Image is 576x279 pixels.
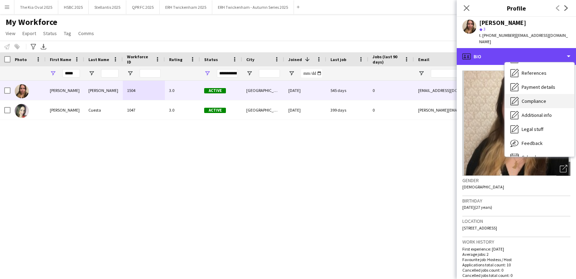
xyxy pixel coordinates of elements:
div: Cuesta [84,100,123,120]
span: Status [204,57,218,62]
span: [DATE] (27 years) [462,205,492,210]
span: Compliance [522,98,546,104]
a: Export [20,29,39,38]
div: Feedback [505,136,574,150]
div: [PERSON_NAME] [46,100,84,120]
span: Tag [64,30,71,36]
div: [GEOGRAPHIC_DATA] [242,81,284,100]
button: Open Filter Menu [88,70,95,77]
p: Cancelled jobs total count: 0 [462,273,570,278]
button: ERH Twickenham 2025 [160,0,212,14]
input: First Name Filter Input [62,69,80,78]
span: Additional info [522,112,552,118]
span: Legal stuff [522,126,543,132]
span: 3 [483,26,485,32]
span: Rating [169,57,182,62]
div: 0 [368,100,414,120]
button: Open Filter Menu [127,70,133,77]
div: Legal stuff [505,122,574,136]
div: References [505,66,574,80]
span: Workforce ID [127,54,152,65]
span: Email [418,57,429,62]
button: QPR FC 2025 [126,0,160,14]
button: HSBC 2025 [58,0,89,14]
input: Joined Filter Input [301,69,322,78]
span: Active [204,108,226,113]
div: 3.0 [165,81,200,100]
span: Last job [330,57,346,62]
img: Clara Cuesta [15,104,29,118]
span: Feedback [522,140,543,146]
h3: Profile [457,4,576,13]
div: 399 days [326,100,368,120]
a: Status [40,29,60,38]
img: Clara Jackson [15,84,29,98]
div: [DATE] [284,81,326,100]
div: 1504 [123,81,165,100]
h3: Birthday [462,198,570,204]
p: Cancelled jobs count: 0 [462,267,570,273]
p: First experience: [DATE] [462,246,570,252]
span: Status [43,30,57,36]
span: [STREET_ADDRESS] [462,225,497,231]
span: Calendar [522,154,540,160]
p: Applications total count: 10 [462,262,570,267]
button: Open Filter Menu [418,70,424,77]
span: t. [PHONE_NUMBER] [479,33,516,38]
h3: Gender [462,177,570,184]
h3: Work history [462,239,570,245]
div: Payment details [505,80,574,94]
span: Comms [78,30,94,36]
button: Stellantis 2025 [89,0,126,14]
div: [PERSON_NAME] [84,81,123,100]
div: Open photos pop-in [556,162,570,176]
div: [GEOGRAPHIC_DATA] [242,100,284,120]
div: Additional info [505,108,574,122]
div: [EMAIL_ADDRESS][DOMAIN_NAME] [414,81,554,100]
span: References [522,70,547,76]
div: [PERSON_NAME][EMAIL_ADDRESS][PERSON_NAME][DOMAIN_NAME] [414,100,554,120]
div: [PERSON_NAME] [46,81,84,100]
a: Comms [75,29,97,38]
app-action-btn: Export XLSX [39,42,48,51]
span: Payment details [522,84,555,90]
button: Open Filter Menu [288,70,295,77]
div: 545 days [326,81,368,100]
h3: Location [462,218,570,224]
input: Workforce ID Filter Input [140,69,161,78]
input: Email Filter Input [431,69,550,78]
span: City [246,57,254,62]
button: ERH Twickenham - Autumn Series 2025 [212,0,294,14]
button: The Kia Oval 2025 [14,0,58,14]
span: View [6,30,15,36]
button: Open Filter Menu [204,70,210,77]
span: Active [204,88,226,93]
span: First Name [50,57,71,62]
button: Open Filter Menu [50,70,56,77]
p: Favourite job: Hostess / Host [462,257,570,262]
span: My Workforce [6,17,57,27]
div: 0 [368,81,414,100]
span: Jobs (last 90 days) [373,54,401,65]
div: 1047 [123,100,165,120]
div: [DATE] [284,100,326,120]
span: Photo [15,57,27,62]
span: Last Name [88,57,109,62]
div: Compliance [505,94,574,108]
span: | [EMAIL_ADDRESS][DOMAIN_NAME] [479,33,568,44]
div: [PERSON_NAME] [479,20,526,26]
div: Bio [457,48,576,65]
p: Average jobs: 2 [462,252,570,257]
a: Tag [61,29,74,38]
a: View [3,29,18,38]
div: Calendar [505,150,574,164]
button: Open Filter Menu [246,70,253,77]
input: City Filter Input [259,69,280,78]
img: Crew avatar or photo [462,71,570,176]
span: Export [22,30,36,36]
span: [DEMOGRAPHIC_DATA] [462,184,504,190]
app-action-btn: Advanced filters [29,42,38,51]
div: 3.0 [165,100,200,120]
span: Joined [288,57,302,62]
input: Last Name Filter Input [101,69,119,78]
